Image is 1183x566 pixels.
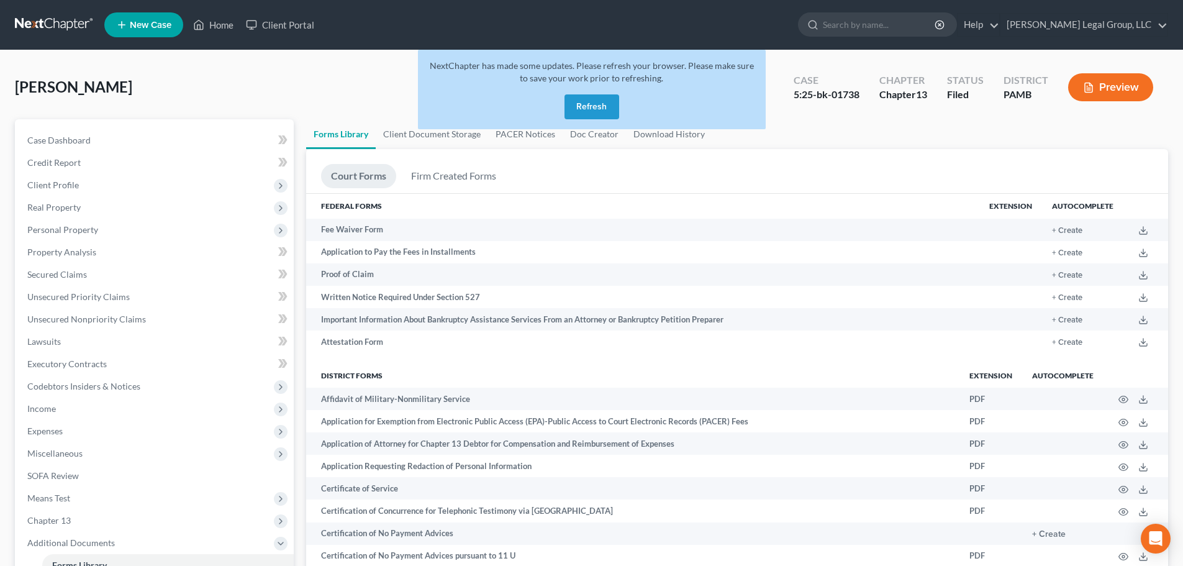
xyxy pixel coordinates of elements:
[1052,227,1082,235] button: + Create
[27,403,56,414] span: Income
[959,455,1022,477] td: PDF
[1068,73,1153,101] button: Preview
[1141,524,1171,554] div: Open Intercom Messenger
[879,88,927,102] div: Chapter
[1052,316,1082,324] button: + Create
[879,73,927,88] div: Chapter
[306,455,959,477] td: Application Requesting Redaction of Personal Information
[27,135,91,145] span: Case Dashboard
[376,119,488,149] a: Client Document Storage
[958,14,999,36] a: Help
[959,477,1022,500] td: PDF
[1052,272,1082,280] button: + Create
[306,410,959,432] td: Application for Exemption from Electronic Public Access (EPA)-Public Access to Court Electronic R...
[1004,88,1048,102] div: PAMB
[27,314,146,324] span: Unsecured Nonpriority Claims
[959,432,1022,455] td: PDF
[27,426,63,436] span: Expenses
[306,388,959,410] td: Affidavit of Military-Nonmilitary Service
[306,119,376,149] a: Forms Library
[1004,73,1048,88] div: District
[306,308,979,331] td: Important Information About Bankruptcy Assistance Services From an Attorney or Bankruptcy Petitio...
[27,515,71,526] span: Chapter 13
[27,157,81,168] span: Credit Report
[187,14,240,36] a: Home
[27,202,81,212] span: Real Property
[17,331,294,353] a: Lawsuits
[17,465,294,487] a: SOFA Review
[947,73,984,88] div: Status
[306,523,959,545] td: Certification of No Payment Advices
[27,269,87,280] span: Secured Claims
[430,60,754,83] span: NextChapter has made some updates. Please refresh your browser. Please make sure to save your wor...
[564,94,619,119] button: Refresh
[27,247,96,257] span: Property Analysis
[240,14,320,36] a: Client Portal
[17,129,294,152] a: Case Dashboard
[306,219,979,241] td: Fee Waiver Form
[27,470,79,481] span: SOFA Review
[27,381,140,391] span: Codebtors Insiders & Notices
[401,164,506,188] a: Firm Created Forms
[17,241,294,263] a: Property Analysis
[1052,249,1082,257] button: + Create
[17,263,294,286] a: Secured Claims
[15,78,132,96] span: [PERSON_NAME]
[27,291,130,302] span: Unsecured Priority Claims
[130,21,171,30] span: New Case
[959,500,1022,522] td: PDF
[17,286,294,308] a: Unsecured Priority Claims
[306,477,959,500] td: Certificate of Service
[17,308,294,331] a: Unsecured Nonpriority Claims
[27,537,115,548] span: Additional Documents
[1022,363,1104,388] th: Autocomplete
[27,358,107,369] span: Executory Contracts
[17,353,294,375] a: Executory Contracts
[1032,530,1066,539] button: + Create
[306,331,979,353] td: Attestation Form
[306,432,959,455] td: Application of Attorney for Chapter 13 Debtor for Compensation and Reimbursement of Expenses
[947,88,984,102] div: Filed
[306,363,959,388] th: District forms
[916,88,927,100] span: 13
[959,410,1022,432] td: PDF
[794,88,859,102] div: 5:25-bk-01738
[823,13,936,36] input: Search by name...
[306,286,979,308] td: Written Notice Required Under Section 527
[27,493,70,503] span: Means Test
[27,180,79,190] span: Client Profile
[306,194,979,219] th: Federal Forms
[27,224,98,235] span: Personal Property
[306,263,979,286] td: Proof of Claim
[959,363,1022,388] th: Extension
[1052,294,1082,302] button: + Create
[17,152,294,174] a: Credit Report
[306,241,979,263] td: Application to Pay the Fees in Installments
[27,448,83,459] span: Miscellaneous
[1042,194,1123,219] th: Autocomplete
[1052,339,1082,347] button: + Create
[27,336,61,347] span: Lawsuits
[1000,14,1167,36] a: [PERSON_NAME] Legal Group, LLC
[794,73,859,88] div: Case
[979,194,1042,219] th: Extension
[306,500,959,522] td: Certification of Concurrence for Telephonic Testimony via [GEOGRAPHIC_DATA]
[321,164,396,188] a: Court Forms
[959,388,1022,410] td: PDF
